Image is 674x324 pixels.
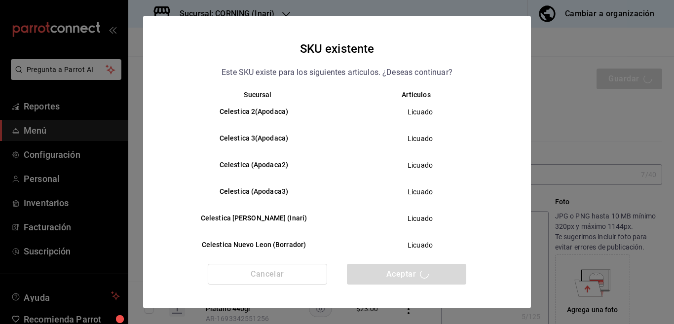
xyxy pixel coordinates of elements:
h6: Celestica (Apodaca3) [179,186,329,197]
h6: Celestica Nuevo Leon (Borrador) [179,240,329,251]
th: Artículos [337,91,511,99]
h6: Celestica (Apodaca2) [179,160,329,171]
span: Licuado [345,187,495,197]
span: Licuado [345,134,495,144]
p: Este SKU existe para los siguientes articulos. ¿Deseas continuar? [222,66,452,79]
h4: SKU existente [300,39,374,58]
span: Licuado [345,214,495,223]
span: Licuado [345,160,495,170]
span: Licuado [345,240,495,250]
h6: Celestica 3(Apodaca) [179,133,329,144]
th: Sucursal [163,91,337,99]
span: Licuado [345,107,495,117]
h6: Celestica 2(Apodaca) [179,107,329,117]
h6: Celestica [PERSON_NAME] (Inari) [179,213,329,224]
